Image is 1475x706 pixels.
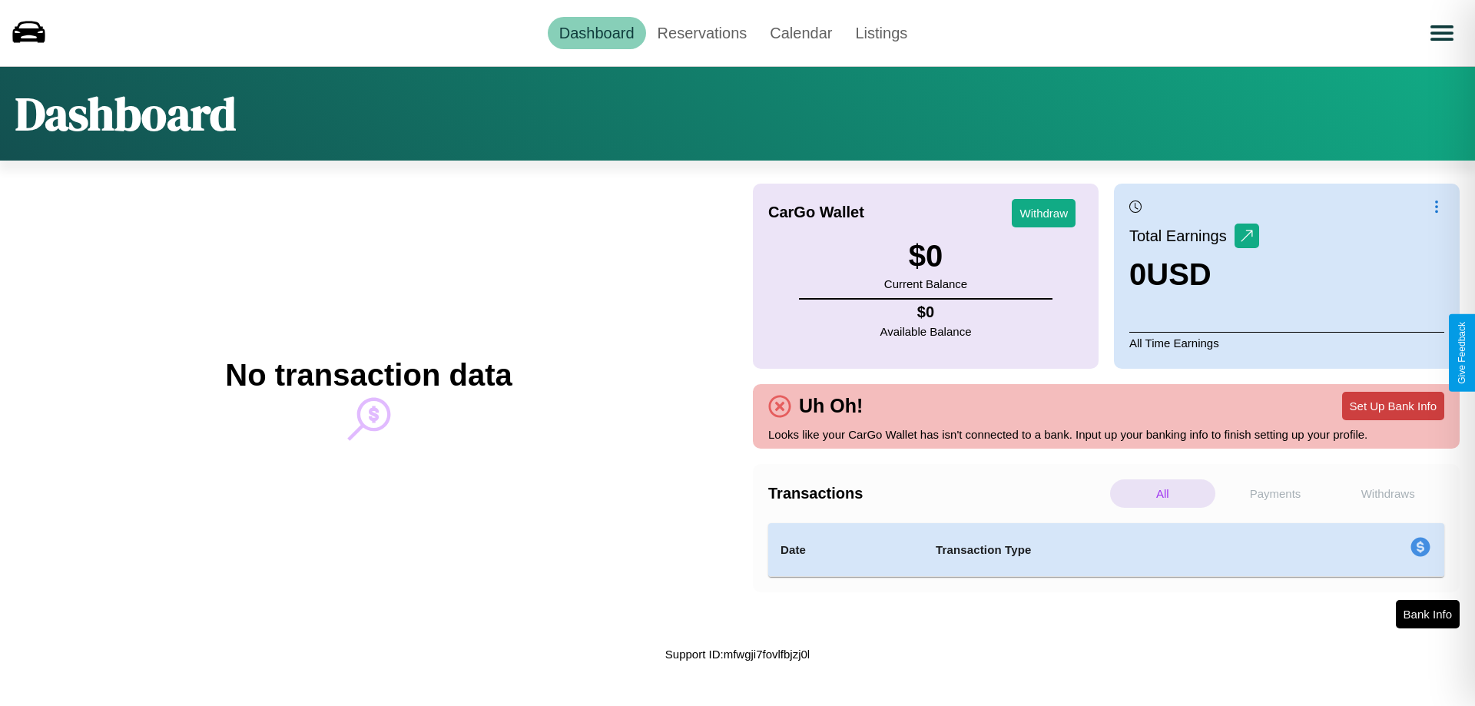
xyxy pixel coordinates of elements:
button: Bank Info [1396,600,1460,628]
h4: Transaction Type [936,541,1284,559]
h3: $ 0 [884,239,967,273]
h4: Uh Oh! [791,395,870,417]
h4: Date [781,541,911,559]
p: All [1110,479,1215,508]
p: Payments [1223,479,1328,508]
p: Total Earnings [1129,222,1235,250]
h4: Transactions [768,485,1106,502]
p: All Time Earnings [1129,332,1444,353]
button: Withdraw [1012,199,1076,227]
p: Support ID: mfwgji7fovlfbjzj0l [665,644,810,665]
h4: $ 0 [880,303,972,321]
a: Dashboard [548,17,646,49]
div: Give Feedback [1457,322,1467,384]
button: Open menu [1420,12,1463,55]
button: Set Up Bank Info [1342,392,1444,420]
h1: Dashboard [15,82,236,145]
table: simple table [768,523,1444,577]
p: Current Balance [884,273,967,294]
p: Withdraws [1335,479,1440,508]
h4: CarGo Wallet [768,204,864,221]
a: Listings [844,17,919,49]
a: Reservations [646,17,759,49]
p: Available Balance [880,321,972,342]
h3: 0 USD [1129,257,1259,292]
h2: No transaction data [225,358,512,393]
a: Calendar [758,17,844,49]
p: Looks like your CarGo Wallet has isn't connected to a bank. Input up your banking info to finish ... [768,424,1444,445]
